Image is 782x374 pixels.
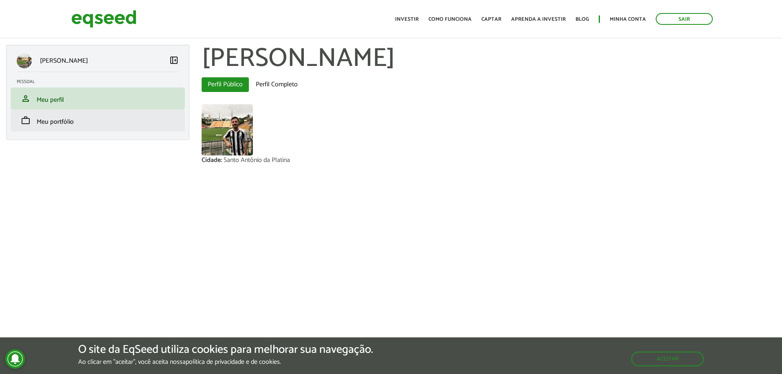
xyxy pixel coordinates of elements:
[37,116,74,127] span: Meu portfólio
[37,94,64,105] span: Meu perfil
[202,77,249,92] a: Perfil Público
[169,55,179,65] span: left_panel_close
[40,57,88,65] p: [PERSON_NAME]
[202,104,253,155] a: Ver perfil do usuário.
[169,55,179,67] a: Colapsar menu
[11,87,185,109] li: Meu perfil
[186,359,280,365] a: política de privacidade e de cookies
[250,77,304,92] a: Perfil Completo
[202,45,776,73] h1: [PERSON_NAME]
[610,17,646,22] a: Minha conta
[576,17,589,22] a: Blog
[11,109,185,131] li: Meu portfólio
[78,343,373,356] h5: O site da EqSeed utiliza cookies para melhorar sua navegação.
[78,358,373,366] p: Ao clicar em "aceitar", você aceita nossa .
[17,94,179,103] a: personMeu perfil
[21,94,31,103] span: person
[224,157,290,164] div: Santo Antônio da Platina
[202,104,253,155] img: Foto de Gabriel Petrini Marques
[481,17,501,22] a: Captar
[17,79,185,84] h2: Pessoal
[511,17,566,22] a: Aprenda a investir
[21,116,31,125] span: work
[17,116,179,125] a: workMeu portfólio
[631,352,704,366] button: Aceitar
[428,17,472,22] a: Como funciona
[71,8,136,30] img: EqSeed
[202,157,224,164] div: Cidade
[395,17,419,22] a: Investir
[221,155,222,166] span: :
[656,13,713,25] a: Sair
